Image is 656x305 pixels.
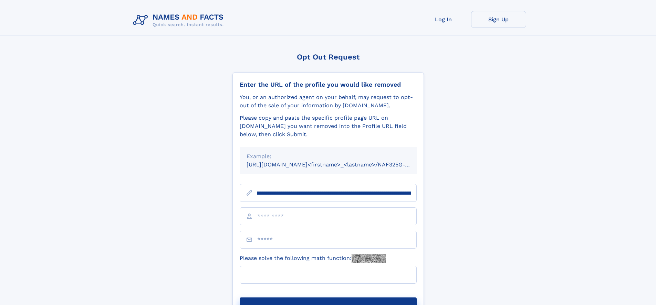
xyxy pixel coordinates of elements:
[130,11,229,30] img: Logo Names and Facts
[240,81,417,88] div: Enter the URL of the profile you would like removed
[240,114,417,139] div: Please copy and paste the specific profile page URL on [DOMAIN_NAME] you want removed into the Pr...
[471,11,526,28] a: Sign Up
[247,161,430,168] small: [URL][DOMAIN_NAME]<firstname>_<lastname>/NAF325G-xxxxxxxx
[240,254,386,263] label: Please solve the following math function:
[416,11,471,28] a: Log In
[232,53,424,61] div: Opt Out Request
[240,93,417,110] div: You, or an authorized agent on your behalf, may request to opt-out of the sale of your informatio...
[247,152,410,161] div: Example:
